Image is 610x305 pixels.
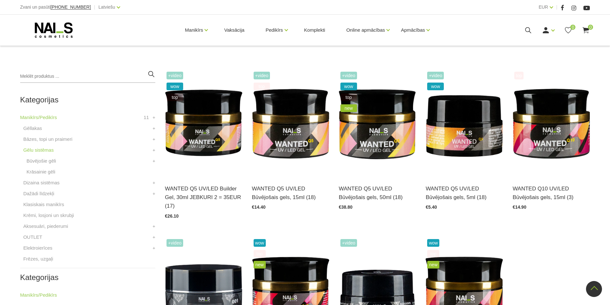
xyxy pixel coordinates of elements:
span: 11 [143,114,149,121]
a: + [152,233,155,241]
a: Apmācības [401,17,425,43]
a: + [152,179,155,187]
span: top [254,250,266,258]
span: wow [254,239,266,247]
a: Klasiskais manikīrs [23,201,64,208]
a: Komplekti [299,15,330,45]
a: Gēllakas [23,124,42,132]
a: Online apmācības [346,17,385,43]
span: top [167,93,183,101]
a: OUTLET [23,233,42,241]
a: + [152,244,155,252]
span: wow [340,83,357,90]
img: Gels WANTED NAILS cosmetics tehniķu komanda ir radījusi gelu, kas ilgi jau ir katra meistara mekl... [165,70,242,176]
img: Gels WANTED NAILS cosmetics tehniķu komanda ir radījusi gelu, kas ilgi jau ir katra meistara mekl... [426,70,503,176]
a: Krēmi, losjoni un skrubji [23,212,74,219]
a: Krāsainie gēli [27,168,55,176]
span: top [254,83,270,90]
span: top [427,250,439,258]
a: WANTED Q5 UV/LED Būvējošais gels, 50ml (18) [339,184,416,202]
a: 0 [564,26,572,34]
h2: Kategorijas [20,96,155,104]
a: Dizaina sistēmas [23,179,60,187]
span: +Video [254,72,270,79]
span: €26.10 [165,213,179,219]
a: + [152,157,155,165]
span: new [427,261,439,269]
a: + [152,135,155,143]
a: Dažādi līdzekļi [23,190,54,197]
span: new [254,261,266,269]
a: WANTED Q5 UV/LED Būvējošais gels, 15ml (18) [252,184,329,202]
span: top [514,72,524,79]
a: Latviešu [99,3,115,11]
a: Aksesuāri, piederumi [23,222,68,230]
span: €14.40 [252,205,266,210]
span: €5.40 [426,205,437,210]
span: +Video [427,72,444,79]
span: +Video [340,239,357,247]
a: WANTED Q5 UV/LED Būvējošais gels, 5ml (18) [426,184,503,202]
a: + [152,190,155,197]
span: +Video [167,239,183,247]
span: | [556,3,557,11]
span: €38.80 [339,205,353,210]
span: wow [167,83,183,90]
a: + [152,114,155,121]
span: +Video [167,72,183,79]
span: wow [427,239,439,247]
span: 0 [588,25,593,30]
a: 0 [582,26,590,34]
a: + [152,146,155,154]
a: Bāzes, topi un praimeri [23,135,72,143]
a: Frēzes, uzgaļi [23,255,53,263]
span: €14.90 [513,205,526,210]
div: Zvani un pasūti [20,3,91,11]
a: EUR [539,3,548,11]
a: Vaksācija [219,15,249,45]
span: [PHONE_NUMBER] [51,4,91,10]
a: Gēlu sistēmas [23,146,54,154]
a: Pedikīrs [265,17,283,43]
span: 0 [570,25,575,30]
a: Elektroierīces [23,244,53,252]
img: Gels WANTED NAILS cosmetics tehniķu komanda ir radījusi gelu, kas ilgi jau ir katra meistara mekl... [339,70,416,176]
span: top [340,93,357,101]
a: WANTED Q5 UV/LED Builder Gel, 30ml JEBKURI 2 = 35EUR (17) [165,184,242,211]
a: + [152,222,155,230]
img: Gels WANTED NAILS cosmetics tehniķu komanda ir radījusi gelu, kas ilgi jau ir katra meistara mekl... [513,70,590,176]
a: WANTED Q10 UV/LED Būvējošais gels, 15ml (3) [513,184,590,202]
a: [PHONE_NUMBER] [51,5,91,10]
span: | [94,3,95,11]
input: Meklēt produktus ... [20,70,155,83]
a: Manikīrs/Pedikīrs [20,291,57,299]
span: +Video [340,72,357,79]
a: Manikīrs/Pedikīrs [20,114,57,121]
a: Manikīrs [185,17,203,43]
span: new [340,104,357,112]
a: Būvējošie gēli [27,157,56,165]
h2: Kategorijas [20,273,155,282]
span: wow [427,83,444,90]
a: + [152,124,155,132]
img: Gels WANTED NAILS cosmetics tehniķu komanda ir radījusi gelu, kas ilgi jau ir katra meistara mekl... [252,70,329,176]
